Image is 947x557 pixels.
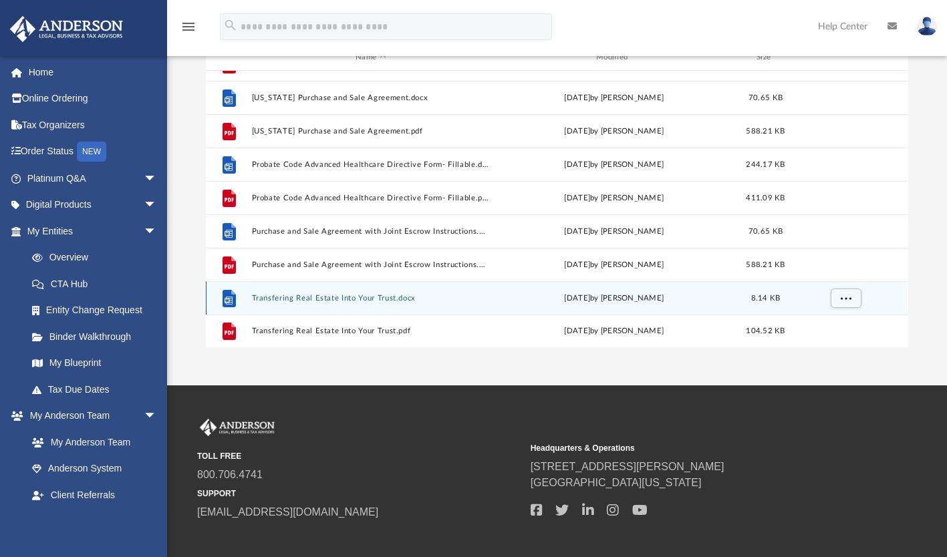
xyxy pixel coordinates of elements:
div: [DATE] by [PERSON_NAME] [495,293,733,305]
span: 588.21 KB [747,261,785,268]
a: [STREET_ADDRESS][PERSON_NAME] [531,461,724,472]
button: Purchase and Sale Agreement with Joint Escrow Instructions.pdf [252,260,490,269]
button: More options [831,289,861,309]
a: [EMAIL_ADDRESS][DOMAIN_NAME] [197,506,378,518]
span: 588.21 KB [747,128,785,135]
button: Transfering Real Estate Into Your Trust.pdf [252,327,490,336]
span: 411.09 KB [747,194,785,202]
div: NEW [77,142,106,162]
a: Online Ordering [9,85,177,112]
a: Home [9,59,177,85]
a: Platinum Q&Aarrow_drop_down [9,165,177,192]
a: 800.706.4741 [197,469,263,480]
div: [DATE] by [PERSON_NAME] [495,126,733,138]
img: Anderson Advisors Platinum Portal [197,419,277,436]
a: My Blueprint [19,350,170,377]
a: [GEOGRAPHIC_DATA][US_STATE] [531,477,702,488]
small: TOLL FREE [197,450,521,462]
i: search [223,18,238,33]
span: arrow_drop_down [144,192,170,219]
div: [DATE] by [PERSON_NAME] [495,226,733,238]
a: Client Referrals [19,482,170,508]
a: Overview [19,244,177,271]
button: Probate Code Advanced Healthcare Directive Form- Fillable.doc [252,160,490,169]
div: id [212,51,245,63]
div: [DATE] by [PERSON_NAME] [495,92,733,104]
a: menu [180,25,196,35]
a: Entity Change Request [19,297,177,324]
img: Anderson Advisors Platinum Portal [6,16,127,42]
div: id [799,51,892,63]
a: Tax Due Dates [19,376,177,403]
span: arrow_drop_down [144,165,170,192]
button: [US_STATE] Purchase and Sale Agreement.pdf [252,127,490,136]
div: Size [739,51,793,63]
span: 70.65 KB [749,94,783,102]
span: 8.14 KB [751,295,781,302]
small: Headquarters & Operations [531,442,855,454]
span: arrow_drop_down [144,508,170,536]
div: Name [251,51,489,63]
span: 70.65 KB [749,228,783,235]
a: My Anderson Teamarrow_drop_down [9,403,170,429]
span: arrow_drop_down [144,403,170,430]
a: My Documentsarrow_drop_down [9,508,170,535]
a: Tax Organizers [9,112,177,138]
span: 104.52 KB [747,327,785,335]
img: User Pic [917,17,937,36]
a: CTA Hub [19,270,177,297]
div: Modified [495,51,733,63]
div: [DATE] by [PERSON_NAME] [495,325,733,337]
div: [DATE] by [PERSON_NAME] [495,159,733,171]
button: Transfering Real Estate Into Your Trust.docx [252,294,490,303]
small: SUPPORT [197,488,521,500]
span: arrow_drop_down [144,218,170,245]
a: Binder Walkthrough [19,323,177,350]
div: grid [206,71,908,348]
div: [DATE] by [PERSON_NAME] [495,259,733,271]
button: Purchase and Sale Agreement with Joint Escrow Instructions.docx [252,227,490,236]
span: 244.17 KB [747,161,785,168]
button: Probate Code Advanced Healthcare Directive Form- Fillable.pdf [252,194,490,202]
a: My Entitiesarrow_drop_down [9,218,177,244]
div: [DATE] by [PERSON_NAME] [495,192,733,204]
i: menu [180,19,196,35]
a: Digital Productsarrow_drop_down [9,192,177,218]
button: [US_STATE] Purchase and Sale Agreement.docx [252,94,490,102]
a: Order StatusNEW [9,138,177,166]
a: My Anderson Team [19,429,164,455]
a: Anderson System [19,455,170,482]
